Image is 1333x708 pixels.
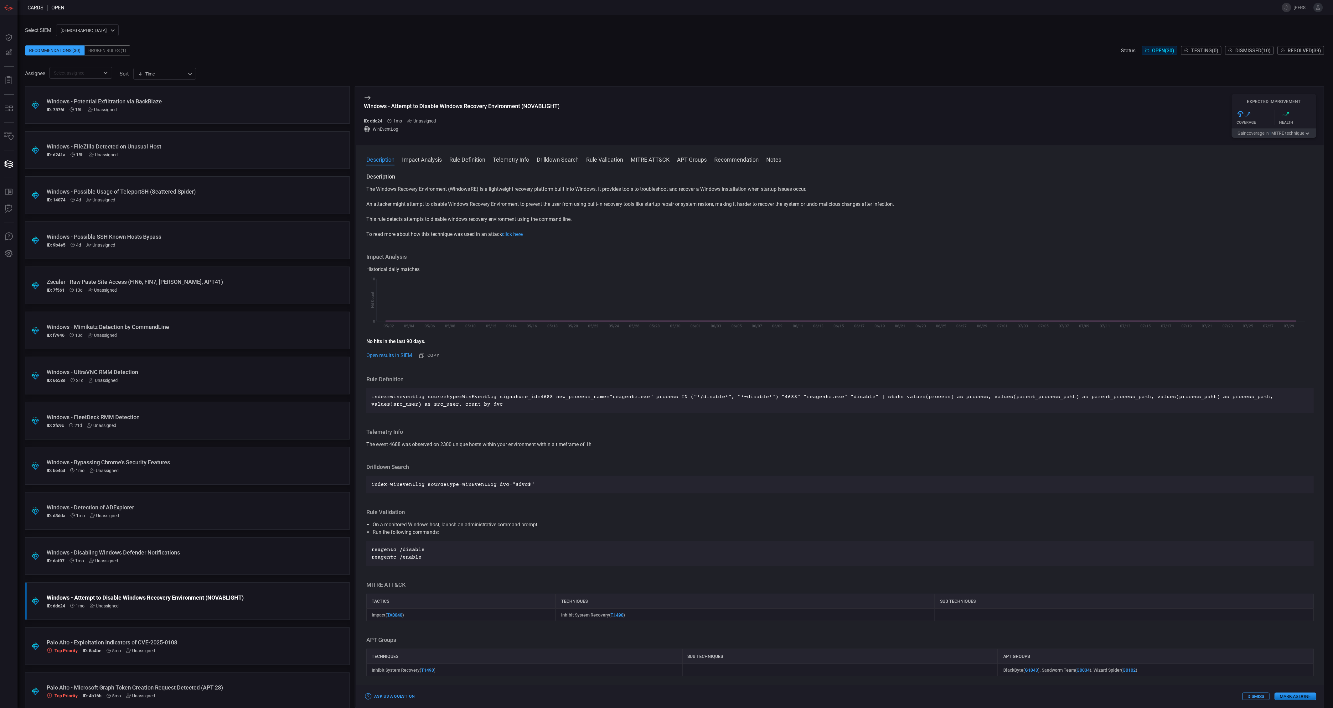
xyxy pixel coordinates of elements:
div: Windows - UltraVNC RMM Detection [47,369,304,375]
h3: Impact Analysis [366,253,1314,261]
div: Historical daily matches [366,266,1314,273]
text: 06/13 [814,324,824,328]
div: Windows - FileZilla Detected on Unusual Host [47,143,304,150]
span: Open ( 30 ) [1152,48,1175,54]
span: [PERSON_NAME][EMAIL_ADDRESS][PERSON_NAME][DOMAIN_NAME] [1294,5,1311,10]
div: Windows - FleetDeck RMM Detection [47,414,304,420]
button: Dashboard [1,30,16,45]
h5: Expected Improvement [1232,99,1316,104]
text: 07/01 [998,324,1008,328]
h5: ID: 6e58e [47,378,65,383]
span: Cards [28,5,44,11]
div: Unassigned [88,107,117,112]
span: Aug 04, 2025 3:17 AM [75,558,84,563]
span: Sep 14, 2025 12:33 AM [75,107,83,112]
div: Sub techniques [682,649,998,664]
a: G0102 [1123,668,1136,673]
button: Preferences [1,246,16,261]
a: TA0040 [387,612,402,617]
text: 05/02 [384,324,394,328]
div: Windows - Mimikatz Detection by CommandLine [47,324,304,330]
button: Gaincoverage in1MITRE technique [1232,128,1316,138]
button: Description [366,155,395,163]
p: index=wineventlog sourcetype=WinEventLog signature_id=4688 new_process_name="reagentc.exe" proces... [371,393,1309,408]
button: Ask Us A Question [1,229,16,244]
h3: Description [366,173,1314,180]
span: Sep 01, 2025 4:32 AM [75,288,83,293]
span: Aug 24, 2025 4:16 AM [76,378,84,383]
span: Sep 11, 2025 1:05 AM [76,197,81,202]
div: Unassigned [90,513,119,518]
div: Windows - Attempt to Disable Windows Recovery Environment (NOVABLIGHT) [364,103,560,109]
button: Open [101,69,110,77]
span: 1 [1269,131,1272,136]
div: Unassigned [126,648,155,653]
h3: Telemetry Info [366,428,1314,436]
div: WinEventLog [364,126,560,132]
text: 06/07 [752,324,762,328]
h3: Rule Definition [366,376,1314,383]
a: G0034 [1077,668,1090,673]
text: 05/22 [588,324,599,328]
span: Dismissed ( 10 ) [1236,48,1271,54]
text: 07/19 [1182,324,1192,328]
div: Unassigned [89,152,118,157]
div: Windows - Attempt to Disable Windows Recovery Environment (NOVABLIGHT) [47,594,304,601]
button: ALERT ANALYSIS [1,201,16,216]
div: Unassigned [407,118,436,123]
h5: ID: d241a [47,152,65,157]
text: 07/07 [1059,324,1069,328]
text: 05/26 [629,324,639,328]
button: Rule Catalog [1,185,16,200]
h5: ID: 7f561 [47,288,65,293]
div: Unassigned [90,468,119,473]
button: Drilldown Search [537,155,579,163]
label: Select SIEM [25,27,51,33]
p: index=wineventlog sourcetype=WinEventLog dvc="$dvc$" [371,481,1309,488]
div: Time [138,71,186,77]
h5: ID: daf07 [47,558,65,563]
div: Tactics [366,594,556,609]
span: Apr 15, 2025 7:03 AM [112,693,121,698]
text: 05/04 [404,324,415,328]
h5: ID: 9b4e5 [47,242,65,247]
text: 05/16 [527,324,537,328]
p: The Windows Recovery Environment (Windows RE) is a lightweight recovery platform built into Windo... [366,185,1314,193]
text: 07/09 [1079,324,1090,328]
text: 05/12 [486,324,496,328]
text: 05/10 [466,324,476,328]
text: 06/03 [711,324,721,328]
button: Copy [417,350,442,361]
span: Inhibit System Recovery ( ) [372,668,436,673]
text: 05/06 [425,324,435,328]
div: Techniques [366,649,682,664]
span: The event 4688 was observed on 2300 unique hosts within your environment within a timeframe of 1h [366,441,592,447]
button: APT Groups [677,155,707,163]
text: 06/09 [772,324,783,328]
div: Unassigned [86,242,116,247]
a: Open results in SIEM [366,352,412,359]
div: Coverage [1237,120,1274,125]
text: 06/17 [854,324,865,328]
text: 06/01 [691,324,701,328]
span: Resolved ( 39 ) [1288,48,1321,54]
button: Reports [1,73,16,88]
text: 05/30 [670,324,680,328]
text: 07/23 [1222,324,1233,328]
text: 05/20 [568,324,578,328]
button: Notes [766,155,781,163]
span: Aug 24, 2025 4:16 AM [75,423,82,428]
p: This rule detects attempts to disable windows recovery environment using the command line. [366,216,1314,223]
div: Recommendations (30) [25,45,85,55]
text: 07/15 [1141,324,1151,328]
h3: Rule Validation [366,508,1314,516]
li: Run the following commands: [373,528,1308,536]
button: Mark as Done [1275,693,1316,700]
text: 10 [371,277,375,281]
button: Ask Us a Question [364,692,416,701]
button: Rule Validation [586,155,623,163]
text: 07/03 [1018,324,1028,328]
h5: ID: ddc24 [47,603,65,608]
a: T1490 [611,612,623,617]
button: Dismiss [1243,693,1270,700]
